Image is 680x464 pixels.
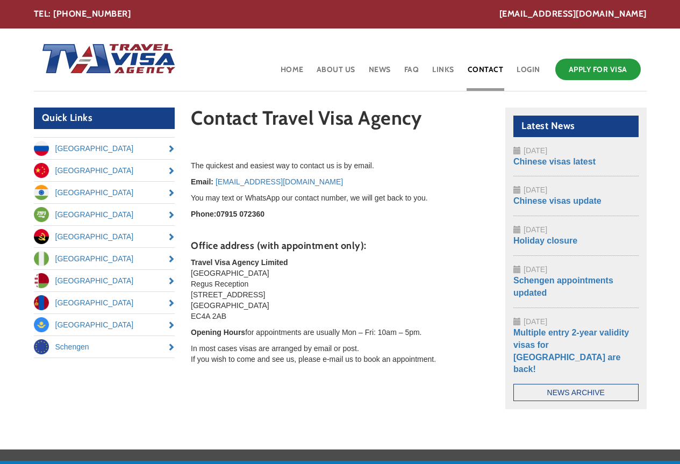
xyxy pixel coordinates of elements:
[191,160,489,171] p: The quickest and easiest way to contact us is by email.
[191,257,489,322] p: [GEOGRAPHIC_DATA] Regus Reception [STREET_ADDRESS] [GEOGRAPHIC_DATA] EC4A 2AB
[513,384,639,401] a: News Archive
[513,116,639,137] h2: Latest News
[513,196,602,205] a: Chinese visas update
[280,56,305,91] a: Home
[555,59,641,80] a: Apply for Visa
[191,258,288,267] strong: Travel Visa Agency Limited
[34,314,175,335] a: [GEOGRAPHIC_DATA]
[524,265,547,274] span: [DATE]
[191,108,489,134] h1: Contact Travel Visa Agency
[216,177,343,186] a: [EMAIL_ADDRESS][DOMAIN_NAME]
[34,182,175,203] a: [GEOGRAPHIC_DATA]
[191,327,489,338] p: for appointments are usually Mon – Fri: 10am – 5pm.
[524,146,547,155] span: [DATE]
[216,210,264,218] strong: 07915 072360
[34,248,175,269] a: [GEOGRAPHIC_DATA]
[34,8,647,20] div: TEL: [PHONE_NUMBER]
[524,317,547,326] span: [DATE]
[191,240,367,252] strong: Office address (with appointment only):
[34,138,175,159] a: [GEOGRAPHIC_DATA]
[513,236,577,245] a: Holiday closure
[34,204,175,225] a: [GEOGRAPHIC_DATA]
[467,56,505,91] a: Contact
[34,33,177,87] img: Home
[524,185,547,194] span: [DATE]
[191,192,489,203] p: You may text or WhatsApp our contact number, we will get back to you.
[513,276,613,297] a: Schengen appointments updated
[513,328,629,374] a: Multiple entry 2-year validity visas for [GEOGRAPHIC_DATA] are back!
[191,210,216,218] strong: Phone:
[191,328,245,337] strong: Opening Hours
[34,336,175,358] a: Schengen
[431,56,455,91] a: Links
[516,56,541,91] a: Login
[499,8,647,20] a: [EMAIL_ADDRESS][DOMAIN_NAME]
[368,56,392,91] a: News
[34,160,175,181] a: [GEOGRAPHIC_DATA]
[524,225,547,234] span: [DATE]
[34,226,175,247] a: [GEOGRAPHIC_DATA]
[191,177,213,186] strong: Email:
[34,292,175,313] a: [GEOGRAPHIC_DATA]
[403,56,420,91] a: FAQ
[513,157,596,166] a: Chinese visas latest
[316,56,356,91] a: About Us
[34,270,175,291] a: [GEOGRAPHIC_DATA]
[191,343,489,365] p: In most cases visas are arranged by email or post. If you wish to come and see us, please e-mail ...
